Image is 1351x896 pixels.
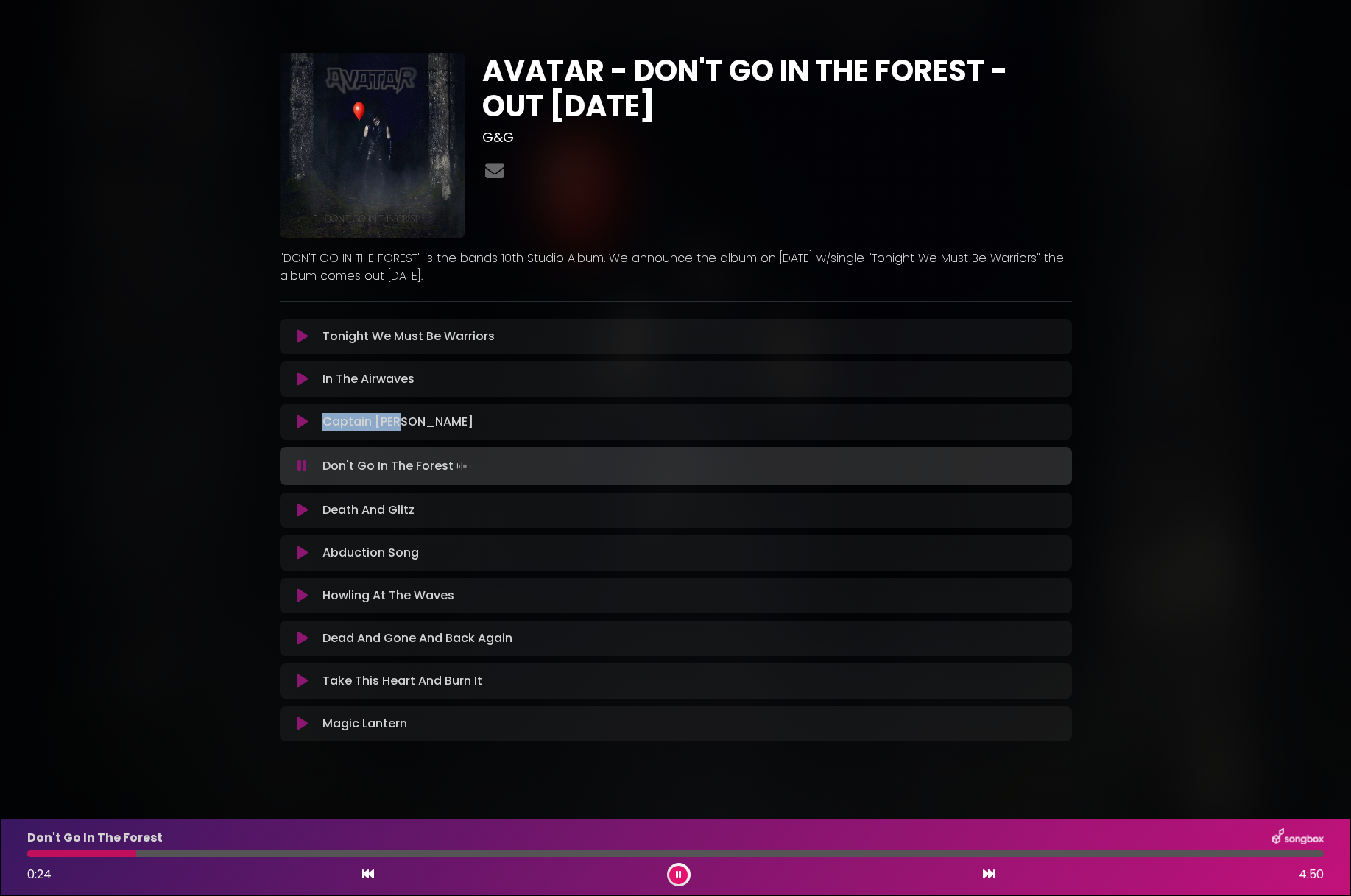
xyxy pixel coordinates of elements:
p: Don't Go In The Forest [322,456,474,476]
p: Take This Heart And Burn It [322,672,482,690]
h1: AVATAR - DON'T GO IN THE FOREST - OUT [DATE] [482,53,1072,124]
p: Abduction Song [322,544,419,562]
p: In The Airwaves [322,370,415,388]
p: Tonight We Must Be Warriors [322,328,495,345]
p: Magic Lantern [322,715,407,733]
h3: G&G [482,130,1072,146]
img: waveform4.gif [454,456,474,476]
p: Captain [PERSON_NAME] [322,413,473,431]
p: Dead And Gone And Back Again [322,629,512,647]
p: Death And Glitz [322,501,415,519]
p: "DON'T GO IN THE FOREST" is the bands 10th Studio Album. We announce the album on [DATE] w/single... [280,250,1072,285]
p: Howling At The Waves [322,587,454,604]
img: F2dxkizfSxmxPj36bnub [280,53,465,238]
